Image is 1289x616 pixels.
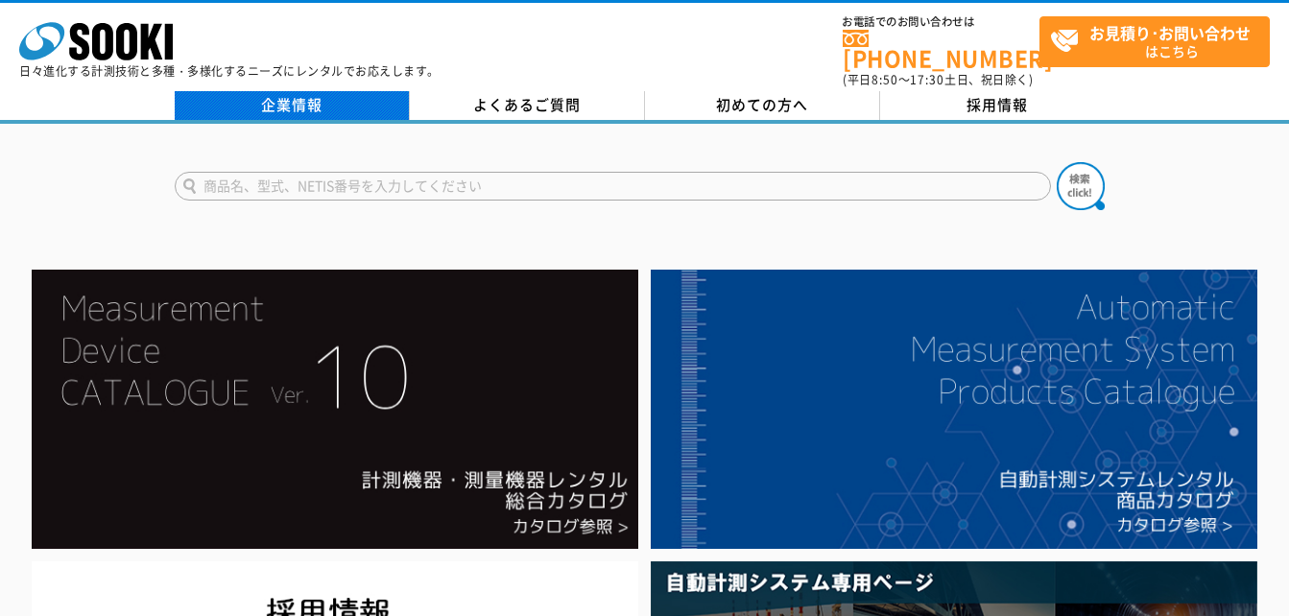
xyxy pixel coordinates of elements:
[910,71,944,88] span: 17:30
[843,30,1039,69] a: [PHONE_NUMBER]
[19,65,440,77] p: 日々進化する計測技術と多種・多様化するニーズにレンタルでお応えします。
[175,172,1051,201] input: 商品名、型式、NETIS番号を入力してください
[651,270,1257,550] img: 自動計測システムカタログ
[716,94,808,115] span: 初めての方へ
[843,16,1039,28] span: お電話でのお問い合わせは
[1039,16,1270,67] a: お見積り･お問い合わせはこちら
[32,270,638,550] img: Catalog Ver10
[880,91,1115,120] a: 採用情報
[1089,21,1251,44] strong: お見積り･お問い合わせ
[871,71,898,88] span: 8:50
[843,71,1033,88] span: (平日 ～ 土日、祝日除く)
[1057,162,1105,210] img: btn_search.png
[410,91,645,120] a: よくあるご質問
[1050,17,1269,65] span: はこちら
[645,91,880,120] a: 初めての方へ
[175,91,410,120] a: 企業情報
